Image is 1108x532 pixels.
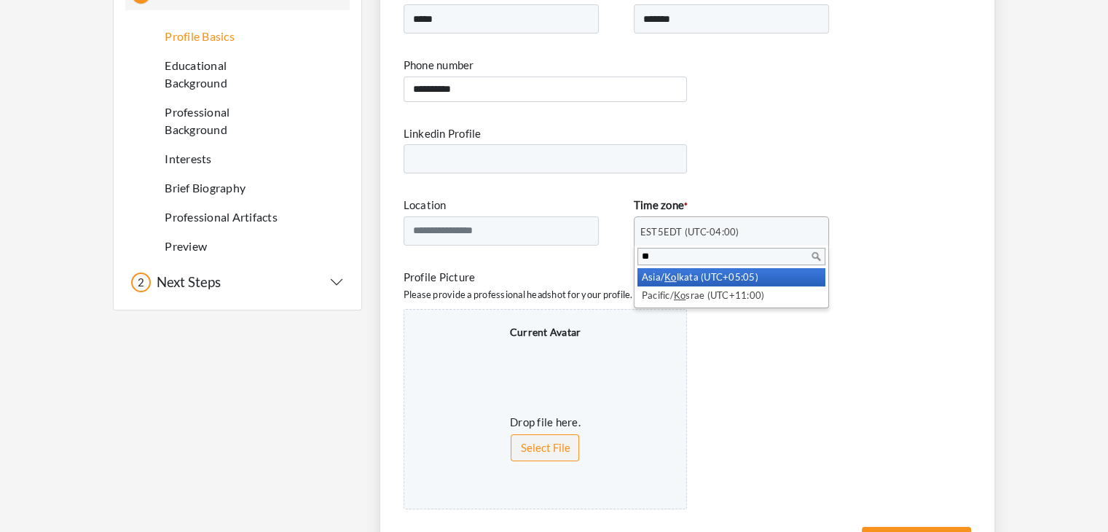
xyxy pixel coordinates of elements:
[404,57,474,74] label: Phone number
[637,286,825,305] li: Pacific/ srae (UTC+11:00)
[674,289,686,301] em: Ko
[664,271,677,283] em: Ko
[404,197,447,214] label: Location
[404,269,476,286] label: Profile Picture
[404,288,971,302] p: Please provide a professional headshot for your profile.
[151,274,221,291] h5: Next Steps
[510,324,581,340] p: Current Avatar
[684,200,688,211] abbr: required
[640,217,809,246] span: EST5EDT (UTC-04:00)
[131,273,344,292] button: 2 Next Steps
[131,273,151,292] div: 2
[419,415,672,429] h3: Drop file here.
[637,268,825,286] li: Asia/ lkata (UTC+05:05)
[511,434,579,461] button: Select File
[634,197,688,214] label: Time zone
[404,125,482,142] label: Linkedin Profile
